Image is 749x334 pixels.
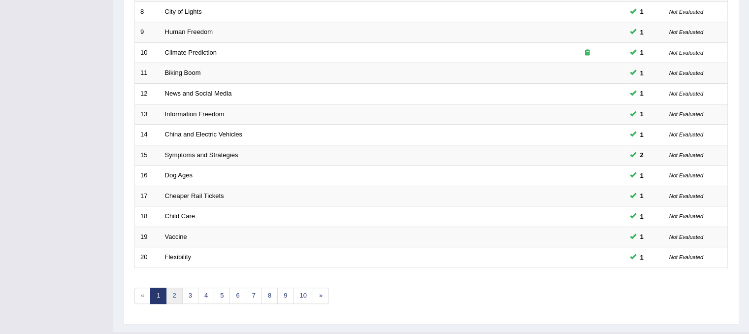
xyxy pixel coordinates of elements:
a: 7 [246,288,262,304]
a: City of Lights [165,8,202,15]
span: You can still take this question [636,6,648,17]
div: Exam occurring question [556,48,619,58]
a: Climate Prediction [165,49,217,56]
a: 6 [229,288,246,304]
small: Not Evaluated [669,91,703,97]
span: You can still take this question [636,47,648,58]
td: 20 [135,247,160,268]
span: You can still take this question [636,109,648,119]
a: 10 [293,288,313,304]
span: You can still take this question [636,191,648,201]
a: 5 [214,288,230,304]
a: Child Care [165,212,195,220]
small: Not Evaluated [669,254,703,260]
a: News and Social Media [165,90,232,97]
td: 14 [135,125,160,145]
small: Not Evaluated [669,111,703,117]
span: « [134,288,151,304]
span: You can still take this question [636,211,648,222]
small: Not Evaluated [669,70,703,76]
a: Vaccine [165,233,187,240]
td: 8 [135,1,160,22]
td: 11 [135,63,160,84]
span: You can still take this question [636,88,648,99]
small: Not Evaluated [669,172,703,178]
small: Not Evaluated [669,29,703,35]
td: 13 [135,104,160,125]
a: 3 [182,288,198,304]
small: Not Evaluated [669,234,703,240]
td: 17 [135,186,160,206]
a: Flexibility [165,253,191,261]
span: You can still take this question [636,130,648,140]
a: 4 [198,288,214,304]
a: 8 [261,288,278,304]
td: 18 [135,206,160,227]
td: 10 [135,42,160,63]
small: Not Evaluated [669,193,703,199]
small: Not Evaluated [669,213,703,219]
a: Human Freedom [165,28,213,35]
small: Not Evaluated [669,152,703,158]
td: 15 [135,145,160,166]
td: 9 [135,22,160,43]
small: Not Evaluated [669,132,703,137]
a: Biking Boom [165,69,201,76]
span: You can still take this question [636,68,648,78]
span: You can still take this question [636,252,648,263]
a: China and Electric Vehicles [165,131,243,138]
td: 19 [135,227,160,247]
small: Not Evaluated [669,50,703,56]
a: 9 [277,288,293,304]
span: You can still take this question [636,232,648,242]
small: Not Evaluated [669,9,703,15]
a: 1 [150,288,166,304]
a: Dog Ages [165,171,193,179]
span: You can still take this question [636,27,648,37]
span: You can still take this question [636,150,648,160]
a: » [313,288,329,304]
a: Symptoms and Strategies [165,151,238,159]
span: You can still take this question [636,170,648,181]
a: Cheaper Rail Tickets [165,192,224,200]
a: Information Freedom [165,110,225,118]
td: 16 [135,166,160,186]
a: 2 [166,288,182,304]
td: 12 [135,83,160,104]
